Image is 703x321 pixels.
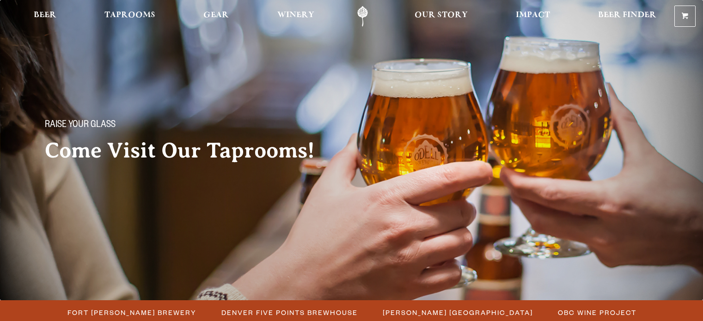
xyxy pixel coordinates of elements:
[409,6,474,27] a: Our Story
[203,12,229,19] span: Gear
[415,12,468,19] span: Our Story
[345,6,380,27] a: Odell Home
[45,120,116,132] span: Raise your glass
[552,306,641,319] a: OBC Wine Project
[98,6,161,27] a: Taprooms
[216,306,362,319] a: Denver Five Points Brewhouse
[45,139,333,162] h2: Come Visit Our Taprooms!
[28,6,62,27] a: Beer
[558,306,636,319] span: OBC Wine Project
[221,306,358,319] span: Denver Five Points Brewhouse
[67,306,196,319] span: Fort [PERSON_NAME] Brewery
[377,306,538,319] a: [PERSON_NAME] [GEOGRAPHIC_DATA]
[516,12,550,19] span: Impact
[592,6,662,27] a: Beer Finder
[62,306,201,319] a: Fort [PERSON_NAME] Brewery
[277,12,314,19] span: Winery
[598,12,656,19] span: Beer Finder
[197,6,235,27] a: Gear
[104,12,155,19] span: Taprooms
[510,6,556,27] a: Impact
[34,12,56,19] span: Beer
[271,6,320,27] a: Winery
[383,306,533,319] span: [PERSON_NAME] [GEOGRAPHIC_DATA]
